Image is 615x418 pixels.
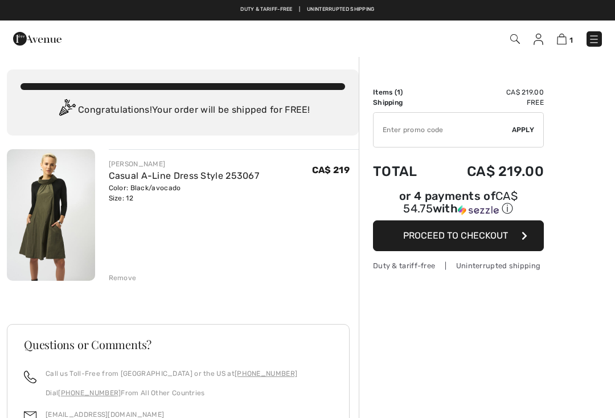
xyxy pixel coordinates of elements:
[13,32,61,43] a: 1ère Avenue
[373,152,435,191] td: Total
[109,273,137,283] div: Remove
[512,125,535,135] span: Apply
[58,389,121,397] a: [PHONE_NUMBER]
[458,205,499,215] img: Sezzle
[435,97,544,108] td: Free
[46,388,297,398] p: Dial From All Other Countries
[403,189,518,215] span: CA$ 54.75
[435,87,544,97] td: CA$ 219.00
[7,149,95,281] img: Casual A-Line Dress Style 253067
[55,99,78,122] img: Congratulation2.svg
[557,34,567,44] img: Shopping Bag
[435,152,544,191] td: CA$ 219.00
[20,99,345,122] div: Congratulations! Your order will be shipped for FREE!
[373,87,435,97] td: Items ( )
[13,27,61,50] img: 1ère Avenue
[557,32,573,46] a: 1
[588,34,600,45] img: Menu
[403,230,508,241] span: Proceed to Checkout
[24,339,333,350] h3: Questions or Comments?
[569,36,573,44] span: 1
[109,170,260,181] a: Casual A-Line Dress Style 253067
[397,88,400,96] span: 1
[109,159,260,169] div: [PERSON_NAME]
[534,34,543,45] img: My Info
[373,220,544,251] button: Proceed to Checkout
[46,368,297,379] p: Call us Toll-Free from [GEOGRAPHIC_DATA] or the US at
[373,97,435,108] td: Shipping
[235,370,297,378] a: [PHONE_NUMBER]
[312,165,350,175] span: CA$ 219
[373,191,544,220] div: or 4 payments ofCA$ 54.75withSezzle Click to learn more about Sezzle
[24,371,36,383] img: call
[374,113,512,147] input: Promo code
[510,34,520,44] img: Search
[109,183,260,203] div: Color: Black/avocado Size: 12
[373,191,544,216] div: or 4 payments of with
[373,260,544,271] div: Duty & tariff-free | Uninterrupted shipping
